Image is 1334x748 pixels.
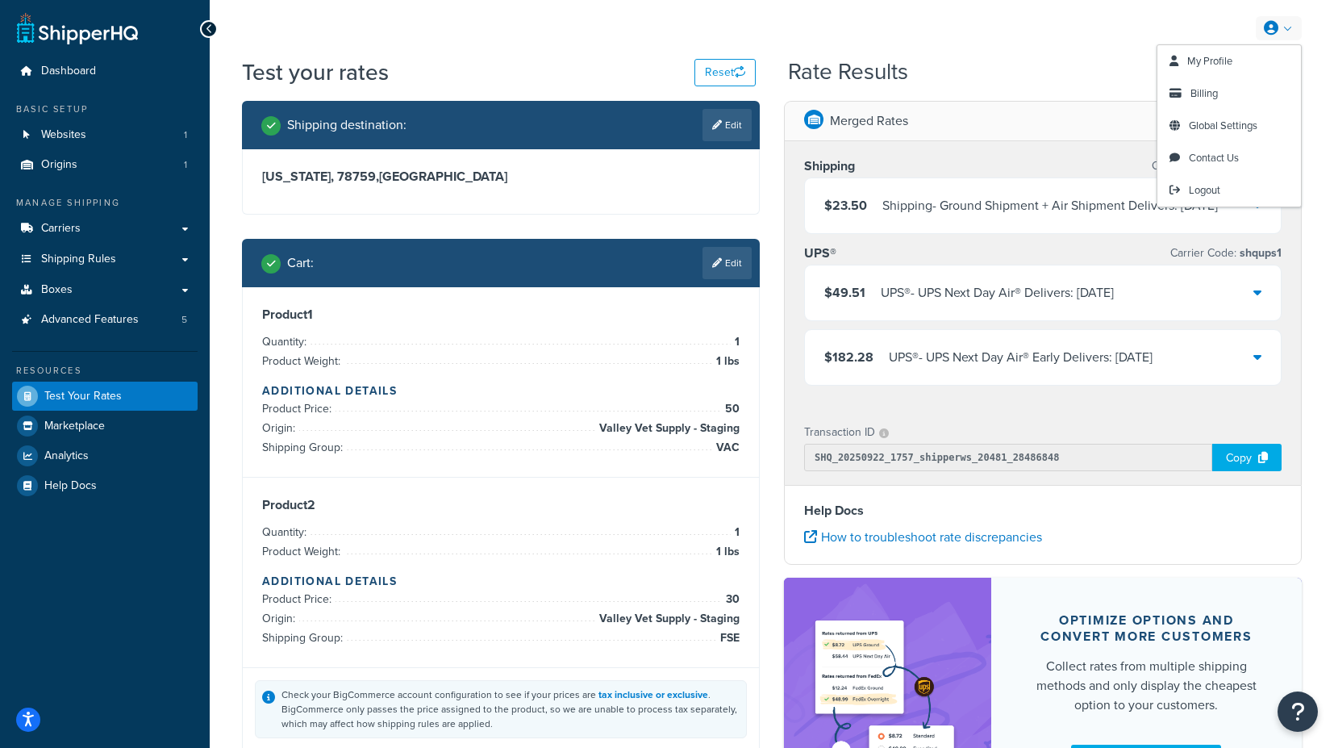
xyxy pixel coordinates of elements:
span: Global Settings [1189,118,1257,133]
a: Help Docs [12,471,198,500]
a: Logout [1157,174,1301,207]
span: Logout [1189,182,1220,198]
a: Global Settings [1157,110,1301,142]
a: Websites1 [12,120,198,150]
span: Quantity: [262,333,311,350]
span: 1 [731,332,740,352]
a: Edit [702,109,752,141]
div: Shipping - Ground Shipment + Air Shipment Delivers: [DATE] [882,194,1218,217]
span: Boxes [41,283,73,297]
span: Product Weight: [262,353,344,370]
span: Valley Vet Supply - Staging [595,419,740,438]
a: Analytics [12,441,198,470]
div: UPS® - UPS Next Day Air® Delivers: [DATE] [881,282,1114,304]
h2: Cart : [287,256,314,270]
p: Merged Rates [830,110,908,132]
p: Carrier Code: [1152,155,1282,178]
h4: Additional Details [262,382,740,399]
span: $49.51 [824,283,865,302]
span: Shipping Group: [262,629,347,646]
span: Origin: [262,420,299,437]
span: Marketplace [44,420,105,433]
span: Websites [41,128,86,142]
a: Carriers [12,214,198,244]
span: FSE [716,629,740,648]
span: 1 [184,158,187,172]
a: My Profile [1157,45,1301,77]
a: Edit [702,247,752,279]
span: shqups1 [1236,244,1282,261]
p: Carrier Code: [1170,242,1282,265]
span: Analytics [44,449,89,463]
span: $182.28 [824,348,873,366]
a: How to troubleshoot rate discrepancies [804,528,1042,546]
span: Origins [41,158,77,172]
a: Billing [1157,77,1301,110]
div: Check your BigCommerce account configuration to see if your prices are . BigCommerce only passes ... [281,687,740,731]
div: Resources [12,364,198,378]
span: 1 [731,523,740,542]
div: Optimize options and convert more customers [1030,612,1263,645]
span: 50 [721,399,740,419]
span: $23.50 [824,196,867,215]
span: Shipping Rules [41,253,116,266]
span: Product Price: [262,591,336,608]
span: My Profile [1187,53,1232,69]
a: Advanced Features5 [12,305,198,335]
li: Origins [12,150,198,180]
span: Origin: [262,610,299,627]
span: Quantity: [262,524,311,541]
h3: [US_STATE], 78759 , [GEOGRAPHIC_DATA] [262,169,740,185]
div: Copy [1212,444,1282,471]
span: Product Weight: [262,543,344,560]
a: Contact Us [1157,142,1301,174]
span: Test Your Rates [44,390,122,403]
h2: Shipping destination : [287,118,406,132]
h3: Shipping [804,158,855,174]
span: Dashboard [41,65,96,78]
h1: Test your rates [242,56,389,88]
span: 5 [181,313,187,327]
li: Advanced Features [12,305,198,335]
h4: Help Docs [804,501,1282,520]
button: Open Resource Center [1278,692,1318,732]
li: Dashboard [12,56,198,86]
span: Advanced Features [41,313,139,327]
a: Marketplace [12,412,198,441]
span: Billing [1190,86,1218,101]
button: Reset [694,59,756,86]
span: Carriers [41,222,81,236]
div: Basic Setup [12,102,198,116]
h3: Product 1 [262,307,740,323]
span: 30 [722,590,740,609]
span: Contact Us [1189,150,1239,165]
a: Boxes [12,275,198,305]
h3: Product 2 [262,497,740,513]
div: UPS® - UPS Next Day Air® Early Delivers: [DATE] [889,346,1153,369]
a: Shipping Rules [12,244,198,274]
h4: Additional Details [262,573,740,590]
a: Test Your Rates [12,382,198,411]
a: Origins1 [12,150,198,180]
span: VAC [712,438,740,458]
div: Collect rates from multiple shipping methods and only display the cheapest option to your customers. [1030,657,1263,715]
p: Transaction ID [804,421,875,444]
a: tax inclusive or exclusive [598,687,708,702]
span: Shipping Group: [262,439,347,456]
span: 1 [184,128,187,142]
div: Manage Shipping [12,196,198,210]
span: Help Docs [44,479,97,493]
span: Valley Vet Supply - Staging [595,609,740,629]
span: 1 lbs [712,542,740,562]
